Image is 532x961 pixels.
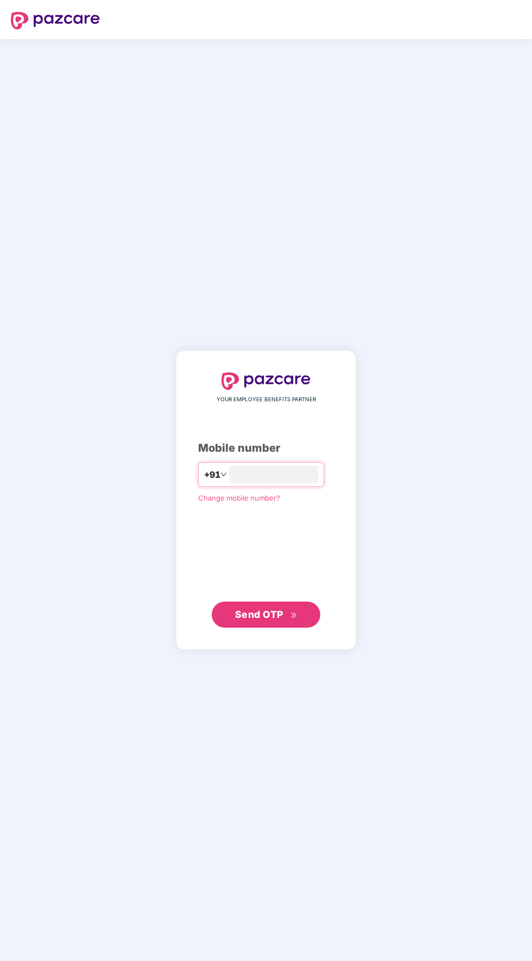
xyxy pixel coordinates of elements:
button: Send OTPdouble-right [212,602,320,628]
div: Mobile number [198,440,334,457]
span: double-right [290,612,297,619]
span: YOUR EMPLOYEE BENEFITS PARTNER [217,395,316,404]
img: logo [11,12,100,29]
span: down [220,471,227,478]
img: logo [221,372,311,390]
span: Send OTP [235,609,283,620]
span: +91 [204,468,220,482]
a: Change mobile number? [198,494,280,502]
